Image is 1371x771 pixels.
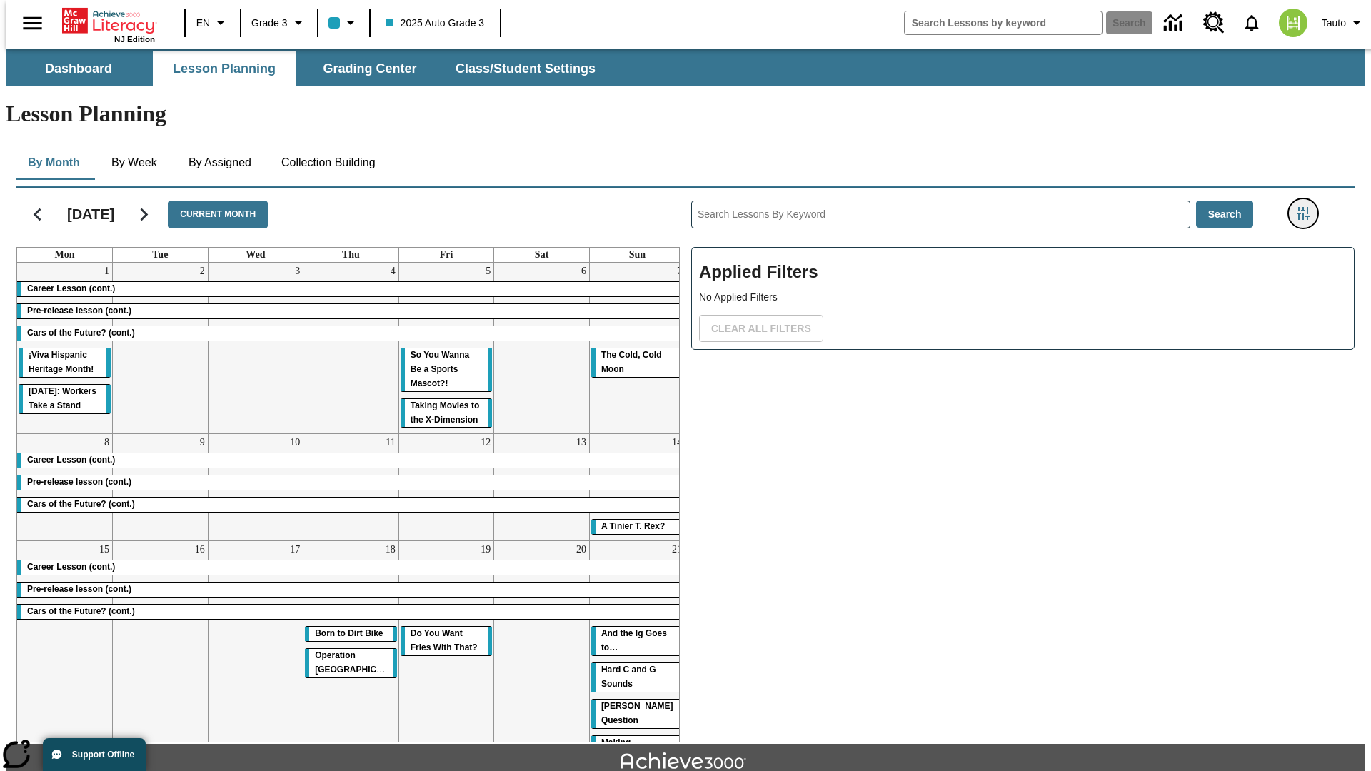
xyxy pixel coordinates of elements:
span: Born to Dirt Bike [315,628,383,638]
span: Pre-release lesson (cont.) [27,477,131,487]
button: Search [1196,201,1254,228]
span: Lesson Planning [173,61,276,77]
a: September 1, 2025 [101,263,112,280]
span: EN [196,16,210,31]
div: Making Predictions [591,736,683,765]
button: Collection Building [270,146,387,180]
a: Saturday [532,248,551,262]
a: Resource Center, Will open in new tab [1195,4,1233,42]
div: Pre-release lesson (cont.) [17,304,685,318]
div: Home [62,5,155,44]
span: Tauto [1322,16,1346,31]
span: NJ Edition [114,35,155,44]
span: Support Offline [72,750,134,760]
div: ¡Viva Hispanic Heritage Month! [19,348,111,377]
div: Search [680,182,1355,742]
a: September 3, 2025 [292,263,303,280]
span: So You Wanna Be a Sports Mascot?! [411,350,469,388]
a: Sunday [626,248,648,262]
td: September 2, 2025 [113,263,209,434]
button: Grade: Grade 3, Select a grade [246,10,313,36]
button: Profile/Settings [1316,10,1371,36]
td: September 1, 2025 [17,263,113,434]
a: Home [62,6,155,35]
a: September 4, 2025 [388,263,398,280]
div: Cars of the Future? (cont.) [17,498,685,512]
td: September 5, 2025 [398,263,494,434]
div: SubNavbar [6,51,608,86]
td: September 6, 2025 [494,263,590,434]
td: September 13, 2025 [494,434,590,541]
td: September 7, 2025 [589,263,685,434]
span: Taking Movies to the X-Dimension [411,400,479,425]
button: Class/Student Settings [444,51,607,86]
span: ¡Viva Hispanic Heritage Month! [29,350,94,374]
div: A Tinier T. Rex? [591,520,683,534]
button: By Week [99,146,170,180]
a: September 19, 2025 [478,541,493,558]
div: Cars of the Future? (cont.) [17,605,685,619]
td: September 14, 2025 [589,434,685,541]
button: By Month [16,146,91,180]
div: Labor Day: Workers Take a Stand [19,385,111,413]
div: Applied Filters [691,247,1355,350]
div: Pre-release lesson (cont.) [17,475,685,490]
span: Class/Student Settings [456,61,596,77]
button: Next [126,196,162,233]
button: Grading Center [298,51,441,86]
div: The Cold, Cold Moon [591,348,683,377]
a: Wednesday [243,248,268,262]
a: September 8, 2025 [101,434,112,451]
h2: Applied Filters [699,255,1347,290]
a: September 20, 2025 [573,541,589,558]
a: September 10, 2025 [287,434,303,451]
span: Dashboard [45,61,112,77]
span: Grading Center [323,61,416,77]
td: September 4, 2025 [303,263,399,434]
a: September 9, 2025 [197,434,208,451]
button: Language: EN, Select a language [190,10,236,36]
div: Career Lesson (cont.) [17,282,685,296]
button: Class color is light blue. Change class color [323,10,365,36]
p: No Applied Filters [699,290,1347,305]
div: And the Ig Goes to… [591,627,683,655]
span: And the Ig Goes to… [601,628,667,652]
a: September 5, 2025 [483,263,493,280]
button: Lesson Planning [153,51,296,86]
span: Grade 3 [251,16,288,31]
input: Search Lessons By Keyword [692,201,1190,228]
td: September 9, 2025 [113,434,209,541]
a: September 7, 2025 [674,263,685,280]
span: A Tinier T. Rex? [601,521,665,531]
div: Born to Dirt Bike [305,627,397,641]
a: Tuesday [149,248,171,262]
div: Career Lesson (cont.) [17,560,685,575]
div: Pre-release lesson (cont.) [17,583,685,597]
div: Calendar [5,182,680,742]
input: search field [905,11,1102,34]
span: Cars of the Future? (cont.) [27,606,135,616]
button: By Assigned [177,146,263,180]
div: Operation London Bridge [305,649,397,677]
span: Do You Want Fries With That? [411,628,478,652]
div: Hard C and G Sounds [591,663,683,692]
a: September 12, 2025 [478,434,493,451]
span: Career Lesson (cont.) [27,455,115,465]
a: September 11, 2025 [383,434,398,451]
td: September 3, 2025 [208,263,303,434]
span: 2025 Auto Grade 3 [386,16,485,31]
a: Thursday [339,248,363,262]
h2: [DATE] [67,206,114,223]
a: September 2, 2025 [197,263,208,280]
span: Career Lesson (cont.) [27,562,115,572]
span: Pre-release lesson (cont.) [27,306,131,316]
button: Select a new avatar [1270,4,1316,41]
a: September 16, 2025 [192,541,208,558]
span: The Cold, Cold Moon [601,350,662,374]
div: So You Wanna Be a Sports Mascot?! [401,348,493,391]
td: September 8, 2025 [17,434,113,541]
td: September 11, 2025 [303,434,399,541]
a: Data Center [1155,4,1195,43]
button: Dashboard [7,51,150,86]
span: Pre-release lesson (cont.) [27,584,131,594]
